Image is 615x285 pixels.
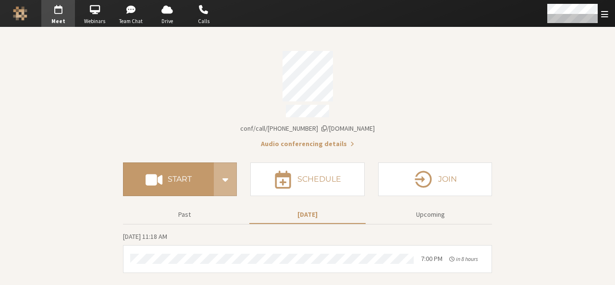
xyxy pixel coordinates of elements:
button: Past [126,206,243,223]
button: [DATE] [249,206,366,223]
span: [DATE] 11:18 AM [123,232,167,241]
div: Start conference options [214,162,237,196]
span: Webinars [78,17,111,25]
span: Calls [187,17,221,25]
span: in 8 hours [456,255,478,262]
button: Join [378,162,492,196]
section: Today's Meetings [123,231,492,273]
div: 7:00 PM [421,254,443,264]
section: Account details [123,44,492,149]
img: Iotum [13,6,27,21]
span: Copy my meeting room link [240,124,375,133]
h4: Start [168,175,192,183]
button: Schedule [250,162,364,196]
h4: Schedule [297,175,341,183]
h4: Join [438,175,457,183]
button: Audio conferencing details [261,139,354,149]
button: Start [123,162,214,196]
button: Copy my meeting room linkCopy my meeting room link [240,124,375,134]
span: Meet [41,17,75,25]
span: Team Chat [114,17,148,25]
button: Upcoming [372,206,489,223]
span: Drive [150,17,184,25]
